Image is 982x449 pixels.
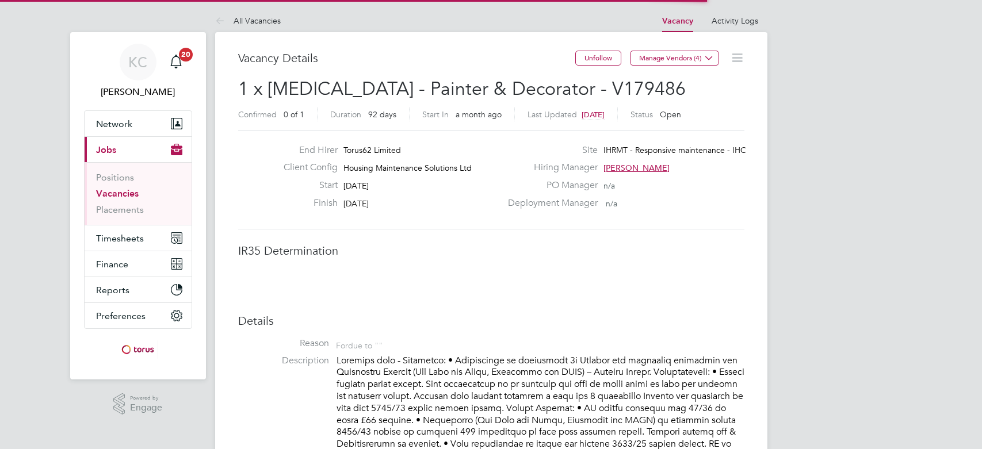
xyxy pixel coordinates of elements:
[274,162,338,174] label: Client Config
[284,109,304,120] span: 0 of 1
[70,32,206,379] nav: Main navigation
[238,313,744,328] h3: Details
[501,179,598,191] label: PO Manager
[501,197,598,209] label: Deployment Manager
[660,109,681,120] span: Open
[96,172,134,183] a: Positions
[712,16,758,26] a: Activity Logs
[96,188,139,199] a: Vacancies
[215,16,281,26] a: All Vacancies
[117,340,158,359] img: torus-logo-retina.png
[422,109,449,120] label: Start In
[130,403,162,413] span: Engage
[85,111,192,136] button: Network
[85,303,192,328] button: Preferences
[343,163,472,173] span: Housing Maintenance Solutions Ltd
[179,48,193,62] span: 20
[96,144,116,155] span: Jobs
[96,233,144,244] span: Timesheets
[330,109,361,120] label: Duration
[238,337,329,350] label: Reason
[606,198,617,209] span: n/a
[631,109,653,120] label: Status
[343,181,369,191] span: [DATE]
[603,181,615,191] span: n/a
[238,109,277,120] label: Confirmed
[336,337,383,351] div: For due to ""
[274,144,338,156] label: End Hirer
[85,251,192,277] button: Finance
[128,55,147,70] span: KC
[368,109,396,120] span: 92 days
[96,118,132,129] span: Network
[603,163,670,173] span: [PERSON_NAME]
[84,44,192,99] a: KC[PERSON_NAME]
[238,51,575,66] h3: Vacancy Details
[582,110,605,120] span: [DATE]
[238,355,329,367] label: Description
[85,225,192,251] button: Timesheets
[165,44,188,80] a: 20
[343,145,401,155] span: Torus62 Limited
[456,109,502,120] span: a month ago
[85,137,192,162] button: Jobs
[662,16,693,26] a: Vacancy
[274,179,338,191] label: Start
[85,162,192,225] div: Jobs
[85,277,192,302] button: Reports
[343,198,369,209] span: [DATE]
[603,145,746,155] span: IHRMT - Responsive maintenance - IHC
[575,51,621,66] button: Unfollow
[96,204,144,215] a: Placements
[528,109,577,120] label: Last Updated
[501,144,598,156] label: Site
[238,78,686,100] span: 1 x [MEDICAL_DATA] - Painter & Decorator - V179486
[501,162,598,174] label: Hiring Manager
[96,285,129,296] span: Reports
[130,393,162,403] span: Powered by
[84,340,192,359] a: Go to home page
[96,310,146,321] span: Preferences
[113,393,162,415] a: Powered byEngage
[238,243,744,258] h3: IR35 Determination
[630,51,719,66] button: Manage Vendors (4)
[96,259,128,270] span: Finance
[84,85,192,99] span: Kirsty Coburn
[274,197,338,209] label: Finish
